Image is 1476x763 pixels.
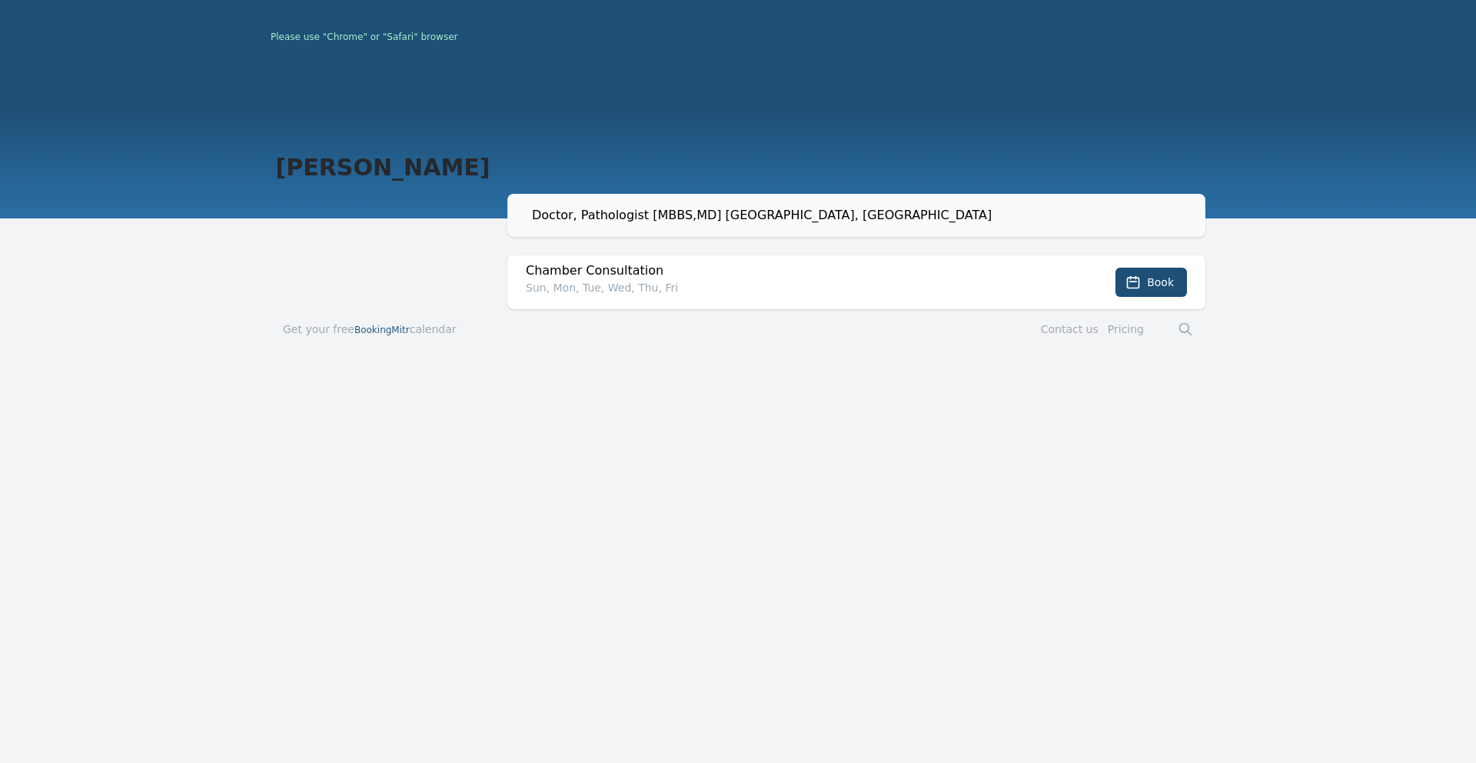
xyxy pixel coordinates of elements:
[526,262,1049,280] h2: Chamber Consultation
[1108,323,1144,335] a: Pricing
[1147,275,1174,290] span: Book
[354,325,410,335] span: BookingMitr
[1115,268,1187,297] button: Book
[283,322,457,337] a: Get your freeBookingMitrcalendar
[532,206,1193,225] div: Doctor, Pathologist [MBBS,MD] [GEOGRAPHIC_DATA], [GEOGRAPHIC_DATA]
[526,280,1049,295] p: Sun, Mon, Tue, Wed, Thu, Fri
[1041,323,1099,335] a: Contact us
[271,154,495,182] h1: [PERSON_NAME]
